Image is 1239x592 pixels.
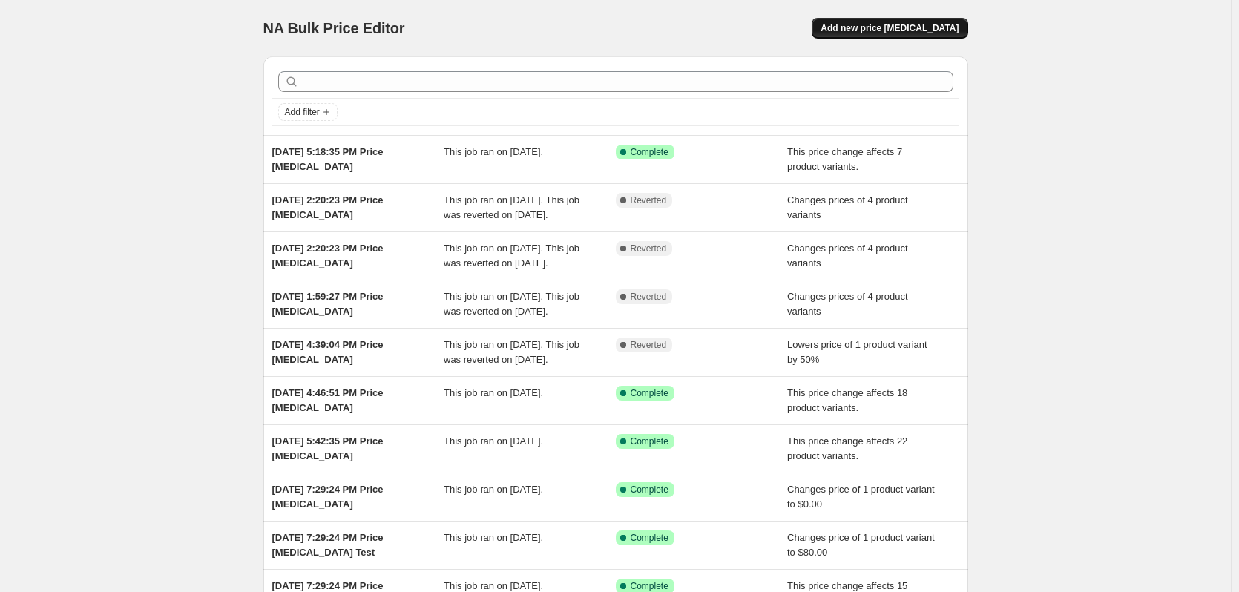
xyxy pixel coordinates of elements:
span: [DATE] 1:59:27 PM Price [MEDICAL_DATA] [272,291,384,317]
span: Reverted [631,243,667,254]
span: Complete [631,435,668,447]
span: This job ran on [DATE]. [444,484,543,495]
span: This job ran on [DATE]. [444,532,543,543]
span: Lowers price of 1 product variant by 50% [787,339,927,365]
span: This price change affects 7 product variants. [787,146,902,172]
span: [DATE] 5:42:35 PM Price [MEDICAL_DATA] [272,435,384,461]
span: [DATE] 4:46:51 PM Price [MEDICAL_DATA] [272,387,384,413]
span: [DATE] 5:18:35 PM Price [MEDICAL_DATA] [272,146,384,172]
span: Changes prices of 4 product variants [787,291,908,317]
span: Add filter [285,106,320,118]
span: [DATE] 7:29:24 PM Price [MEDICAL_DATA] [272,484,384,510]
span: NA Bulk Price Editor [263,20,405,36]
span: [DATE] 7:29:24 PM Price [MEDICAL_DATA] Test [272,532,384,558]
span: [DATE] 2:20:23 PM Price [MEDICAL_DATA] [272,194,384,220]
span: This price change affects 18 product variants. [787,387,907,413]
button: Add filter [278,103,338,121]
span: Changes prices of 4 product variants [787,243,908,269]
span: Reverted [631,291,667,303]
span: Add new price [MEDICAL_DATA] [821,22,959,34]
span: [DATE] 2:20:23 PM Price [MEDICAL_DATA] [272,243,384,269]
span: Complete [631,484,668,496]
span: [DATE] 4:39:04 PM Price [MEDICAL_DATA] [272,339,384,365]
span: This job ran on [DATE]. [444,435,543,447]
span: This job ran on [DATE]. This job was reverted on [DATE]. [444,243,579,269]
span: This job ran on [DATE]. This job was reverted on [DATE]. [444,339,579,365]
span: This job ran on [DATE]. [444,146,543,157]
button: Add new price [MEDICAL_DATA] [812,18,967,39]
span: Changes price of 1 product variant to $80.00 [787,532,935,558]
span: This job ran on [DATE]. This job was reverted on [DATE]. [444,194,579,220]
span: Changes price of 1 product variant to $0.00 [787,484,935,510]
span: Reverted [631,339,667,351]
span: Complete [631,532,668,544]
span: This job ran on [DATE]. [444,387,543,398]
span: Reverted [631,194,667,206]
span: This job ran on [DATE]. [444,580,543,591]
span: This price change affects 22 product variants. [787,435,907,461]
span: Complete [631,387,668,399]
span: Changes prices of 4 product variants [787,194,908,220]
span: Complete [631,580,668,592]
span: Complete [631,146,668,158]
span: This job ran on [DATE]. This job was reverted on [DATE]. [444,291,579,317]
